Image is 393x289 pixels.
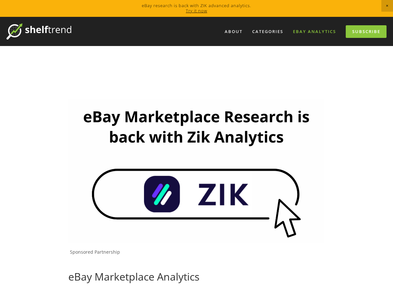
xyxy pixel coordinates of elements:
div: Categories [248,26,287,37]
a: Try it now [186,8,207,14]
h1: eBay Marketplace Analytics [68,271,324,283]
img: Zik Analytics Sponsored Ad [68,99,324,243]
a: About [220,26,247,37]
p: Sponsored Partnership [70,249,324,255]
a: Subscribe [346,25,387,38]
img: ShelfTrend [6,23,71,40]
a: eBay Analytics [289,26,340,37]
